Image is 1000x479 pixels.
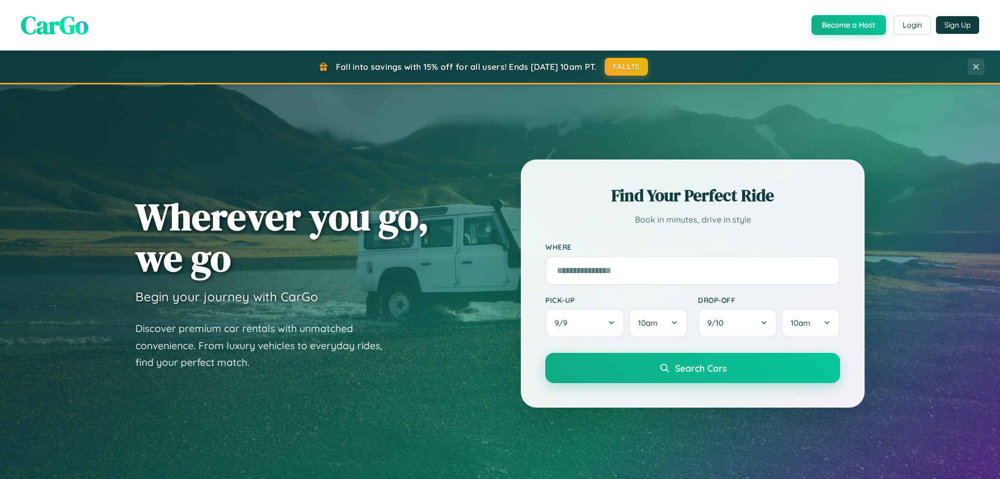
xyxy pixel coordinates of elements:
[545,243,840,252] label: Where
[629,309,687,337] button: 10am
[936,16,979,34] button: Sign Up
[698,309,777,337] button: 9/10
[638,318,658,328] span: 10am
[336,62,597,72] span: Fall into savings with 15% off for all users! Ends [DATE] 10am PT.
[545,296,687,304] label: Pick-up
[791,318,810,328] span: 10am
[545,212,840,227] p: Book in minutes, drive in style
[698,296,840,304] label: Drop-off
[135,320,396,371] p: Discover premium car rentals with unmatched convenience. From luxury vehicles to everyday rides, ...
[135,289,318,304] h3: Begin your journey with CarGo
[21,8,89,42] span: CarGo
[135,196,429,278] h1: Wherever you go, we go
[545,353,840,383] button: Search Cars
[675,362,727,374] span: Search Cars
[811,15,886,35] button: Become a Host
[555,318,572,328] span: 9 / 9
[545,184,840,207] h2: Find Your Perfect Ride
[707,318,729,328] span: 9 / 10
[545,309,624,337] button: 9/9
[781,309,840,337] button: 10am
[894,16,931,34] button: Login
[605,58,648,76] button: FALL15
